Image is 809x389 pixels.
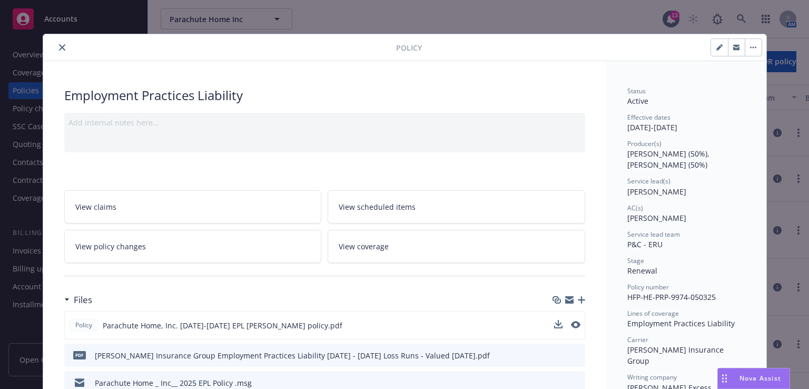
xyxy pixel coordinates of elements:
span: Lines of coverage [627,309,679,318]
span: [PERSON_NAME] (50%), [PERSON_NAME] (50%) [627,149,712,170]
span: Carrier [627,335,648,344]
span: Service lead(s) [627,177,670,186]
button: Nova Assist [717,368,790,389]
span: [PERSON_NAME] Insurance Group [627,345,726,366]
span: pdf [73,351,86,359]
span: Service lead team [627,230,680,239]
span: Stage [627,256,644,265]
span: View policy changes [75,241,146,252]
button: download file [555,350,563,361]
span: Writing company [627,373,677,382]
div: [PERSON_NAME] Insurance Group Employment Practices Liability [DATE] - [DATE] Loss Runs - Valued [... [95,350,490,361]
span: Producer(s) [627,139,662,148]
span: Policy [396,42,422,53]
div: Parachute Home _ Inc__ 2025 EPL Policy .msg [95,377,252,388]
button: preview file [571,320,580,331]
span: Employment Practices Liability [627,318,735,328]
div: [DATE] - [DATE] [627,113,745,133]
a: View policy changes [64,230,322,263]
span: Policy number [627,283,669,291]
a: View claims [64,190,322,223]
div: Drag to move [718,368,731,388]
a: View coverage [328,230,585,263]
button: download file [554,320,563,328]
span: Active [627,96,648,106]
button: preview file [571,377,581,388]
span: HFP-HE-PRP-9974-050325 [627,292,716,302]
button: preview file [571,321,580,328]
span: P&C - ERU [627,239,663,249]
button: close [56,41,68,54]
h3: Files [74,293,92,307]
span: View claims [75,201,116,212]
span: Policy [73,320,94,330]
span: Parachute Home, Inc. [DATE]-[DATE] EPL [PERSON_NAME] policy.pdf [103,320,342,331]
span: Effective dates [627,113,670,122]
span: Renewal [627,266,657,276]
span: View coverage [339,241,389,252]
span: View scheduled items [339,201,416,212]
a: View scheduled items [328,190,585,223]
button: download file [555,377,563,388]
span: Nova Assist [739,374,781,383]
span: [PERSON_NAME] [627,187,686,197]
div: Employment Practices Liability [64,86,585,104]
button: download file [554,320,563,331]
div: Add internal notes here... [68,117,581,128]
span: [PERSON_NAME] [627,213,686,223]
button: preview file [571,350,581,361]
span: Status [627,86,646,95]
span: AC(s) [627,203,643,212]
div: Files [64,293,92,307]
